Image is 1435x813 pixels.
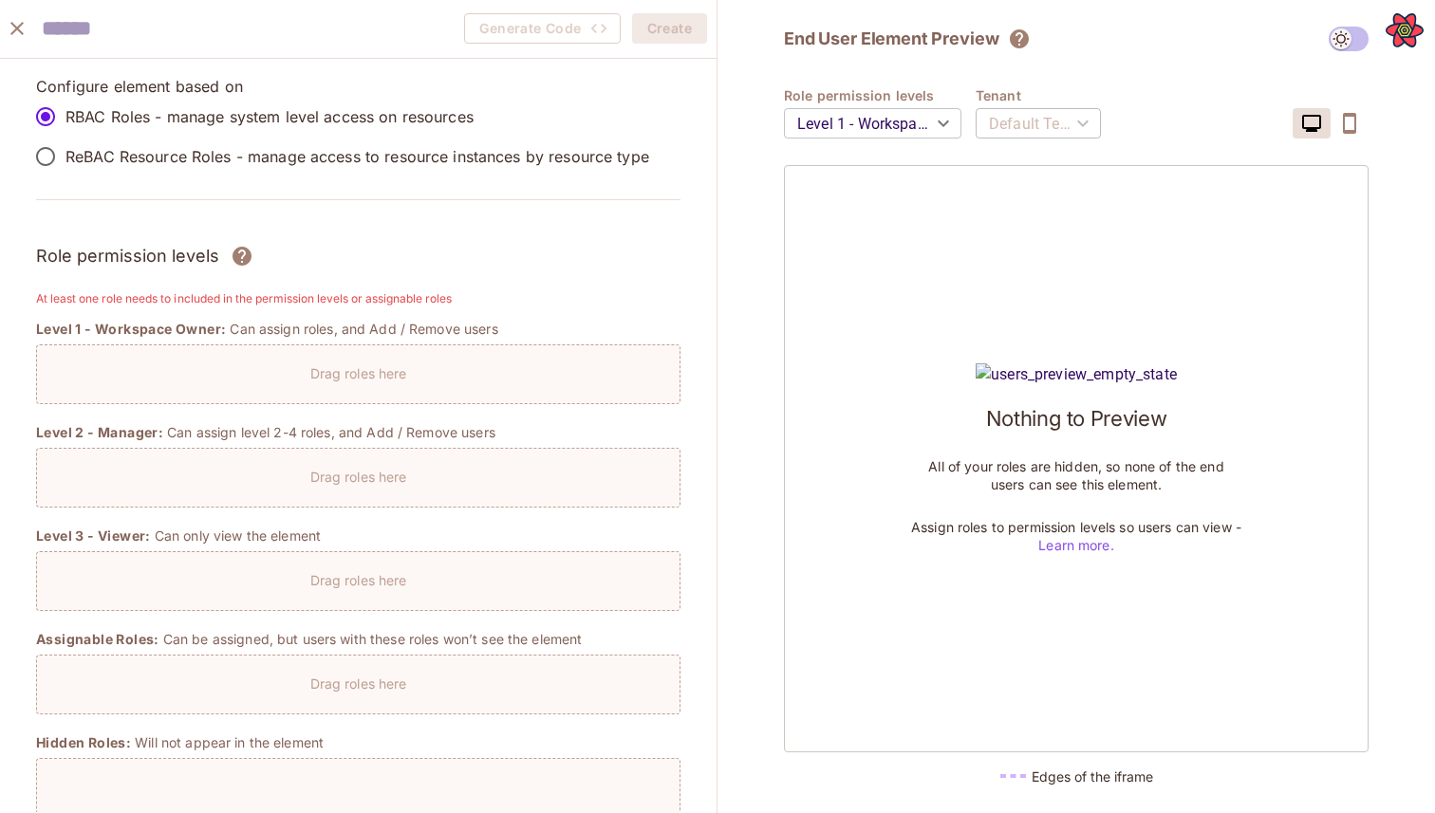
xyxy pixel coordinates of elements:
span: Assignable Roles: [36,630,159,649]
button: Open React Query Devtools [1386,11,1424,49]
a: Learn more. [1038,537,1113,553]
p: Can be assigned, but users with these roles won’t see the element [163,630,583,648]
p: Can assign roles, and Add / Remove users [230,320,497,338]
span: Hidden Roles: [36,733,131,752]
p: Can assign level 2-4 roles, and Add / Remove users [167,423,495,441]
p: Will not appear in the element [135,733,324,751]
p: Drag roles here [310,468,407,486]
p: RBAC Roles - manage system level access on resources [65,106,474,127]
span: Level 3 - Viewer: [36,527,151,545]
svg: The element will only show tenant specific content. No user information will be visible across te... [1008,28,1031,50]
div: Default Tenant [976,97,1101,150]
p: Drag roles here [310,674,407,693]
p: Configure element based on [36,76,680,97]
span: Level 1 - Workspace Owner: [36,320,226,339]
div: Level 1 - Workspace Owner [784,97,961,150]
button: Generate Code [464,13,621,44]
p: Drag roles here [310,571,407,589]
h4: Role permission levels [784,86,976,104]
svg: Assign roles to different permission levels and grant users the correct rights over each element.... [231,245,253,268]
p: Assign roles to permission levels so users can view - [910,518,1242,554]
span: Create the element to generate code [464,13,621,44]
h4: Tenant [976,86,1115,104]
h3: Role permission levels [36,242,219,270]
button: Create [632,13,707,44]
h1: Nothing to Preview [986,404,1167,433]
p: ReBAC Resource Roles - manage access to resource instances by resource type [65,146,649,167]
h2: End User Element Preview [784,28,998,50]
p: All of your roles are hidden, so none of the end users can see this element. [910,457,1242,493]
h6: At least one role needs to included in the permission levels or assignable roles [36,289,680,308]
p: Can only view the element [155,527,321,545]
span: Level 2 - Manager: [36,423,163,442]
h5: Edges of the iframe [1032,767,1153,785]
img: users_preview_empty_state [976,363,1177,386]
p: Drag roles here [310,364,407,382]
